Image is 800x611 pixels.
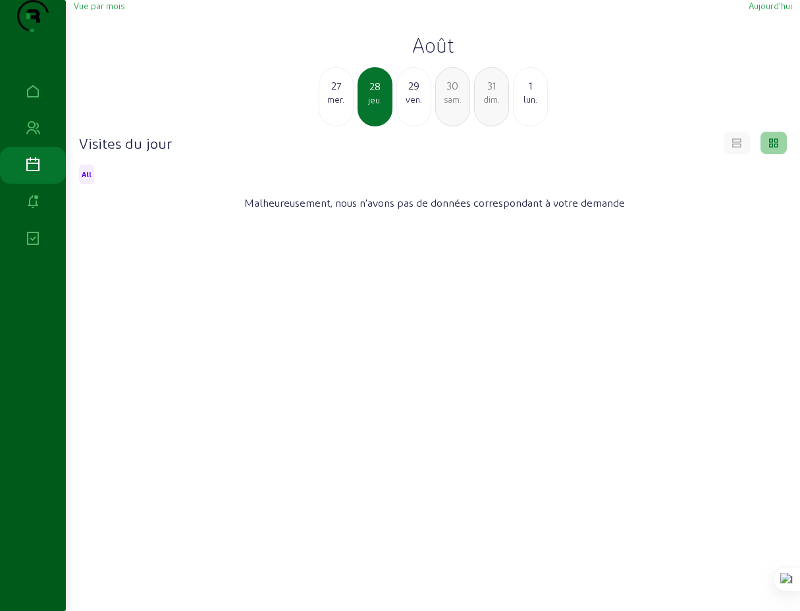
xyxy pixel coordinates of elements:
[436,93,469,105] div: sam.
[475,93,508,105] div: dim.
[475,78,508,93] div: 31
[397,78,431,93] div: 29
[82,170,92,179] span: All
[359,78,391,94] div: 28
[514,78,547,93] div: 1
[319,78,353,93] div: 27
[244,195,625,211] span: Malheureusement, nous n'avons pas de données correspondant à votre demande
[749,1,792,11] span: Aujourd'hui
[359,94,391,106] div: jeu.
[397,93,431,105] div: ven.
[319,93,353,105] div: mer.
[74,1,124,11] span: Vue par mois
[74,33,792,57] h2: Août
[436,78,469,93] div: 30
[79,134,172,152] h4: Visites du jour
[514,93,547,105] div: lun.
